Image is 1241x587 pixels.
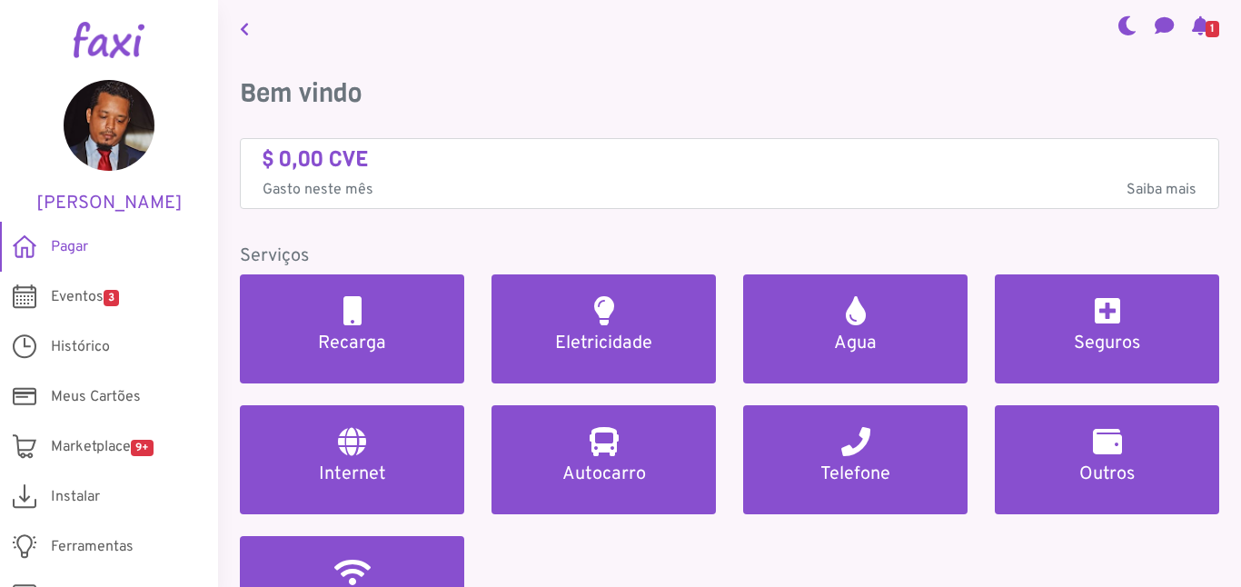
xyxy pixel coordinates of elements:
[51,336,110,358] span: Histórico
[51,286,119,308] span: Eventos
[27,193,191,214] h5: [PERSON_NAME]
[51,436,154,458] span: Marketplace
[27,80,191,214] a: [PERSON_NAME]
[743,274,968,383] a: Agua
[262,333,442,354] h5: Recarga
[51,486,100,508] span: Instalar
[765,333,946,354] h5: Agua
[743,405,968,514] a: Telefone
[51,386,141,408] span: Meus Cartões
[491,405,716,514] a: Autocarro
[240,274,464,383] a: Recarga
[513,463,694,485] h5: Autocarro
[51,536,134,558] span: Ferramentas
[1127,179,1196,201] span: Saiba mais
[1017,333,1197,354] h5: Seguros
[263,146,1196,202] a: $ 0,00 CVE Gasto neste mêsSaiba mais
[1017,463,1197,485] h5: Outros
[513,333,694,354] h5: Eletricidade
[104,290,119,306] span: 3
[131,440,154,456] span: 9+
[240,245,1219,267] h5: Serviços
[240,78,1219,109] h3: Bem vindo
[1206,21,1219,37] span: 1
[995,274,1219,383] a: Seguros
[995,405,1219,514] a: Outros
[240,405,464,514] a: Internet
[263,179,1196,201] p: Gasto neste mês
[51,236,88,258] span: Pagar
[263,146,1196,173] h4: $ 0,00 CVE
[262,463,442,485] h5: Internet
[491,274,716,383] a: Eletricidade
[765,463,946,485] h5: Telefone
